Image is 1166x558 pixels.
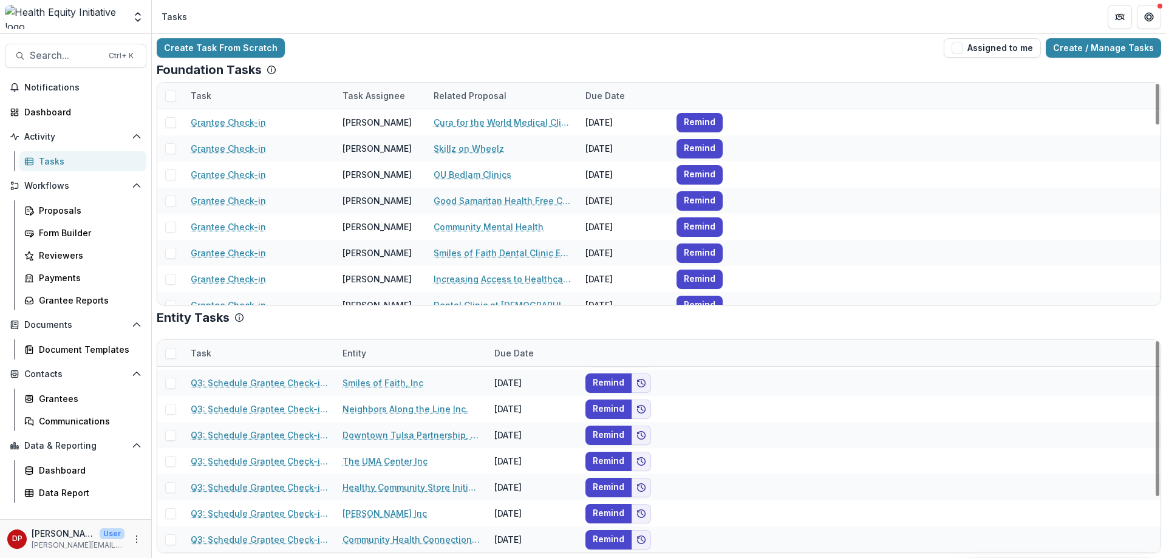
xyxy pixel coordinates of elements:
[434,273,571,285] a: Increasing Access to Healthcare for the Uninsured
[335,83,426,109] div: Task Assignee
[191,533,328,546] a: Q3: Schedule Grantee Check-in with [PERSON_NAME]
[1137,5,1161,29] button: Get Help
[39,226,137,239] div: Form Builder
[578,240,669,266] div: [DATE]
[5,315,146,335] button: Open Documents
[19,245,146,265] a: Reviewers
[5,78,146,97] button: Notifications
[343,168,412,181] div: [PERSON_NAME]
[1046,38,1161,58] a: Create / Manage Tasks
[335,347,373,359] div: Entity
[677,191,723,211] button: Remind
[343,273,412,285] div: [PERSON_NAME]
[19,268,146,288] a: Payments
[19,223,146,243] a: Form Builder
[191,273,266,285] a: Grantee Check-in
[191,429,328,441] a: Q3: Schedule Grantee Check-in with [PERSON_NAME]
[24,83,141,93] span: Notifications
[434,116,571,129] a: Cura for the World Medical Clinic Nurse and Provider
[434,194,571,207] a: Good Samaritan Health Free Clinic 2025
[677,243,723,263] button: Remind
[585,452,632,471] button: Remind
[19,483,146,503] a: Data Report
[19,290,146,310] a: Grantee Reports
[677,270,723,289] button: Remind
[343,455,428,468] a: The UMA Center Inc
[32,540,124,551] p: [PERSON_NAME][EMAIL_ADDRESS][PERSON_NAME][DATE][DOMAIN_NAME]
[578,83,669,109] div: Due Date
[24,106,137,118] div: Dashboard
[19,151,146,171] a: Tasks
[343,299,412,311] div: [PERSON_NAME]
[632,504,651,523] button: Add to friends
[578,135,669,162] div: [DATE]
[183,347,219,359] div: Task
[343,533,480,546] a: Community Health Connection Inc.
[677,217,723,237] button: Remind
[487,370,578,396] div: [DATE]
[5,127,146,146] button: Open Activity
[944,38,1041,58] button: Assigned to me
[343,507,427,520] a: [PERSON_NAME] Inc
[39,415,137,427] div: Communications
[434,220,544,233] a: Community Mental Health
[157,310,230,325] p: Entity Tasks
[183,83,335,109] div: Task
[487,422,578,448] div: [DATE]
[191,116,266,129] a: Grantee Check-in
[191,142,266,155] a: Grantee Check-in
[434,299,571,311] a: Dental Clinic at [DEMOGRAPHIC_DATA] Charities
[585,478,632,497] button: Remind
[30,50,101,61] span: Search...
[39,271,137,284] div: Payments
[632,373,651,393] button: Add to friends
[343,116,412,129] div: [PERSON_NAME]
[343,142,412,155] div: [PERSON_NAME]
[578,109,669,135] div: [DATE]
[578,188,669,214] div: [DATE]
[39,486,137,499] div: Data Report
[19,460,146,480] a: Dashboard
[578,214,669,240] div: [DATE]
[183,340,335,366] div: Task
[677,296,723,315] button: Remind
[157,63,262,77] p: Foundation Tasks
[335,340,487,366] div: Entity
[434,142,504,155] a: Skillz on Wheelz
[343,220,412,233] div: [PERSON_NAME]
[677,139,723,158] button: Remind
[5,436,146,455] button: Open Data & Reporting
[1108,5,1132,29] button: Partners
[39,464,137,477] div: Dashboard
[39,392,137,405] div: Grantees
[106,49,136,63] div: Ctrl + K
[487,347,541,359] div: Due Date
[183,89,219,102] div: Task
[5,364,146,384] button: Open Contacts
[39,204,137,217] div: Proposals
[5,176,146,196] button: Open Workflows
[5,44,146,68] button: Search...
[585,530,632,549] button: Remind
[434,247,571,259] a: Smiles of Faith Dental Clinic Expansion
[129,5,146,29] button: Open entity switcher
[426,83,578,109] div: Related Proposal
[487,340,578,366] div: Due Date
[632,530,651,549] button: Add to friends
[24,441,127,451] span: Data & Reporting
[12,535,22,543] div: Dr. Janel Pasley
[39,343,137,356] div: Document Templates
[191,194,266,207] a: Grantee Check-in
[24,320,127,330] span: Documents
[100,528,124,539] p: User
[343,376,423,389] a: Smiles of Faith, Inc
[32,527,95,540] p: [PERSON_NAME]
[677,165,723,185] button: Remind
[343,429,480,441] a: Downtown Tulsa Partnership, Inc.
[578,292,669,318] div: [DATE]
[191,481,328,494] a: Q3: Schedule Grantee Check-in with [PERSON_NAME]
